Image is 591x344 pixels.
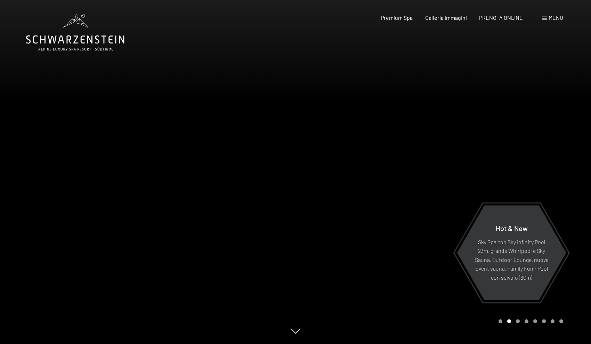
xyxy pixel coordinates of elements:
a: PRENOTA ONLINE [479,14,523,21]
span: Menu [549,14,563,21]
div: Carousel Page 1 [499,319,502,323]
div: Carousel Pagination [496,319,563,323]
div: Carousel Page 4 [525,319,528,323]
div: Carousel Page 8 [559,319,563,323]
div: Carousel Page 5 [533,319,537,323]
div: Carousel Page 6 [542,319,546,323]
div: Carousel Page 7 [551,319,554,323]
div: Carousel Page 3 [516,319,520,323]
a: Galleria immagini [425,14,467,21]
div: Carousel Page 2 (Current Slide) [507,319,511,323]
span: Hot & New [496,224,528,232]
p: Sky Spa con Sky infinity Pool 23m, grande Whirlpool e Sky Sauna, Outdoor Lounge, nuova Event saun... [474,237,549,282]
a: Premium Spa [381,14,413,21]
a: Hot & New Sky Spa con Sky infinity Pool 23m, grande Whirlpool e Sky Sauna, Outdoor Lounge, nuova ... [456,205,567,301]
